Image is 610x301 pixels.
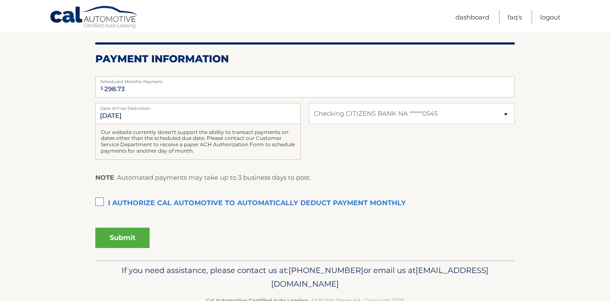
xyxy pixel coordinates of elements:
[95,173,114,181] strong: NOTE
[271,265,488,289] span: [EMAIL_ADDRESS][DOMAIN_NAME]
[95,103,301,124] input: Payment Date
[288,265,363,275] span: [PHONE_NUMBER]
[95,53,515,65] h2: Payment Information
[95,195,515,212] label: I authorize cal automotive to automatically deduct payment monthly
[95,76,515,98] input: Payment Amount
[101,264,509,291] p: If you need assistance, please contact us at: or email us at
[98,79,106,98] span: $
[95,103,301,110] label: Date of First Deduction
[455,10,489,24] a: Dashboard
[95,172,311,183] p: : Automated payments may take up to 3 business days to post.
[95,76,515,83] label: Scheduled Monthly Payment
[507,10,522,24] a: FAQ's
[540,10,560,24] a: Logout
[95,124,301,160] div: Our website currently doesn't support the ability to transact payments on dates other than the sc...
[95,228,150,248] button: Submit
[50,6,139,30] a: Cal Automotive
